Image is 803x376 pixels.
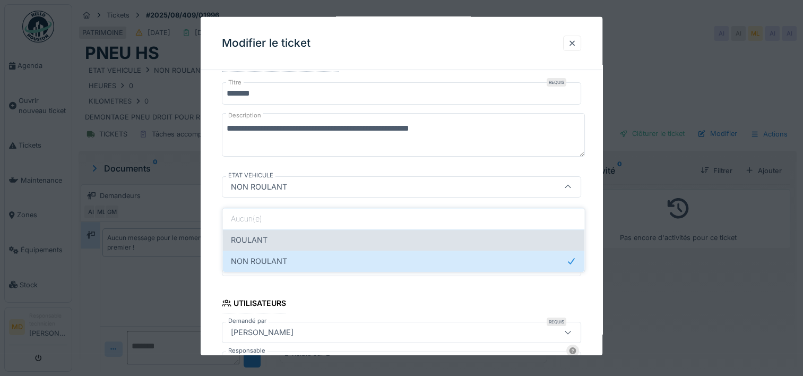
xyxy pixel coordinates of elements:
[222,37,310,50] h3: Modifier le ticket
[226,109,263,122] label: Description
[547,78,566,87] div: Requis
[226,171,275,180] label: ETAT VEHICULE
[226,346,267,355] label: Responsable
[231,234,267,246] span: ROULANT
[547,318,566,326] div: Requis
[231,255,287,267] span: NON ROULANT
[227,327,298,338] div: [PERSON_NAME]
[226,78,244,87] label: Titre
[227,181,291,193] div: NON ROULANT
[222,295,286,313] div: Utilisateurs
[222,208,584,229] div: Aucun(e)
[226,317,269,326] label: Demandé par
